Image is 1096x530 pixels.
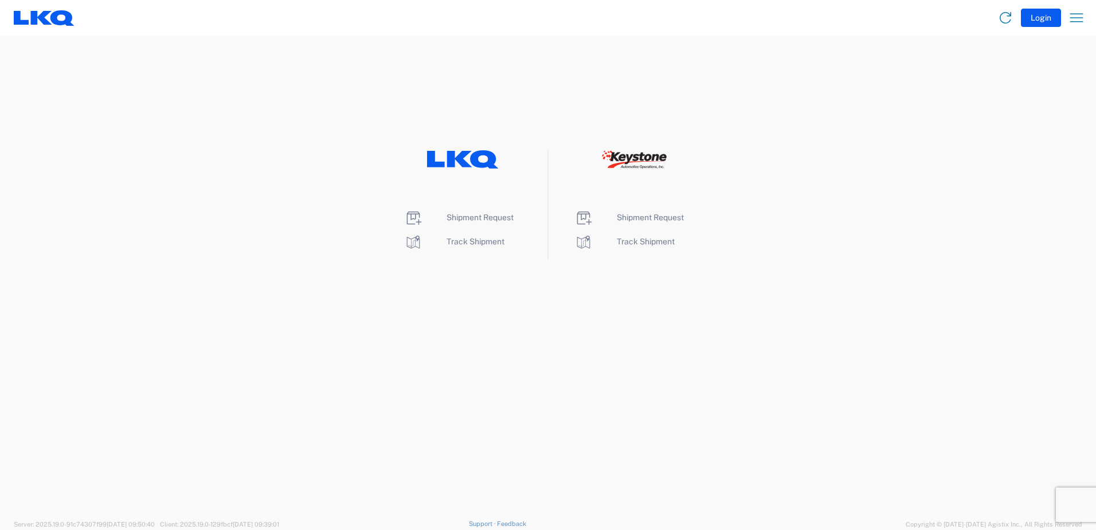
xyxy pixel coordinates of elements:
span: Shipment Request [617,213,684,222]
span: Shipment Request [447,213,514,222]
a: Shipment Request [404,213,514,222]
span: Track Shipment [617,237,675,246]
span: Track Shipment [447,237,504,246]
a: Track Shipment [574,237,675,246]
span: Copyright © [DATE]-[DATE] Agistix Inc., All Rights Reserved [906,519,1082,529]
span: Client: 2025.19.0-129fbcf [160,521,279,528]
a: Track Shipment [404,237,504,246]
span: [DATE] 09:39:01 [233,521,279,528]
a: Support [469,520,498,527]
span: [DATE] 09:50:40 [107,521,155,528]
a: Shipment Request [574,213,684,222]
a: Feedback [497,520,526,527]
button: Login [1021,9,1061,27]
span: Server: 2025.19.0-91c74307f99 [14,521,155,528]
